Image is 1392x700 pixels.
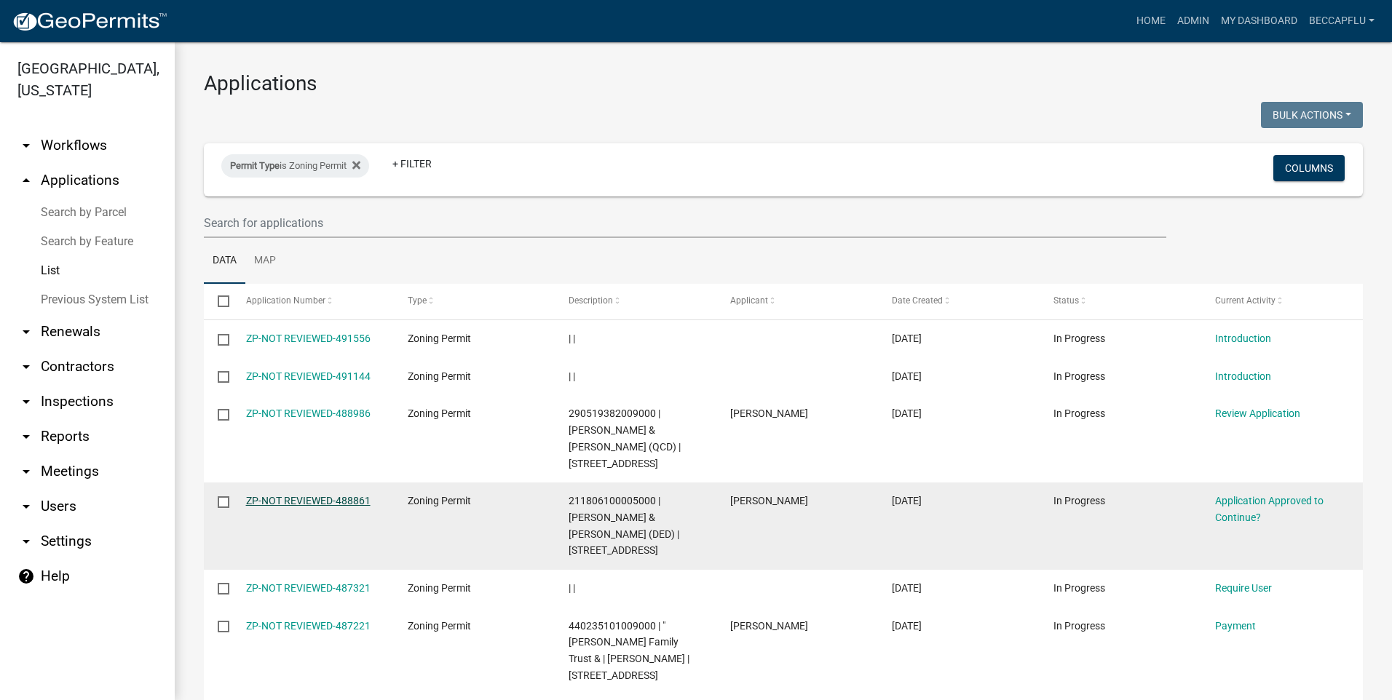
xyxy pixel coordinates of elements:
[1215,407,1300,419] a: Review Application
[878,284,1040,319] datatable-header-cell: Date Created
[408,407,471,419] span: Zoning Permit
[569,370,575,382] span: | |
[1201,284,1363,319] datatable-header-cell: Current Activity
[1053,582,1105,594] span: In Progress
[892,582,922,594] span: 10/02/2025
[1171,7,1215,35] a: Admin
[381,151,443,177] a: + Filter
[17,463,35,480] i: arrow_drop_down
[730,295,768,306] span: Applicant
[232,284,393,319] datatable-header-cell: Application Number
[17,358,35,375] i: arrow_drop_down
[1215,582,1272,594] a: Require User
[408,333,471,344] span: Zoning Permit
[1215,295,1276,306] span: Current Activity
[408,295,427,306] span: Type
[892,333,922,344] span: 10/13/2025
[1040,284,1201,319] datatable-header-cell: Status
[892,495,922,506] span: 10/06/2025
[230,160,280,171] span: Permit Type
[1053,295,1079,306] span: Status
[393,284,555,319] datatable-header-cell: Type
[246,495,371,506] a: ZP-NOT REVIEWED-488861
[1053,407,1105,419] span: In Progress
[204,238,245,285] a: Data
[204,284,232,319] datatable-header-cell: Select
[569,620,689,681] span: 440235101009000 | "Schroeder, Daniel R Family Trust & | Schroeder, J | 31408 BELLEVUE DR
[17,323,35,341] i: arrow_drop_down
[17,428,35,445] i: arrow_drop_down
[569,582,575,594] span: | |
[1131,7,1171,35] a: Home
[17,393,35,410] i: arrow_drop_down
[892,295,943,306] span: Date Created
[246,407,371,419] a: ZP-NOT REVIEWED-488986
[1215,620,1256,632] a: Payment
[246,370,371,382] a: ZP-NOT REVIEWED-491144
[1273,155,1345,181] button: Columns
[1215,495,1324,523] a: Application Approved to Continue?
[730,620,808,632] span: Dan
[1053,620,1105,632] span: In Progress
[569,333,575,344] span: | |
[1053,333,1105,344] span: In Progress
[246,582,371,594] a: ZP-NOT REVIEWED-487321
[892,620,922,632] span: 10/02/2025
[17,172,35,189] i: arrow_drop_up
[716,284,878,319] datatable-header-cell: Applicant
[17,568,35,585] i: help
[221,154,369,178] div: is Zoning Permit
[245,238,285,285] a: Map
[555,284,716,319] datatable-header-cell: Description
[569,495,679,556] span: 211806100005000 | Kurtz, Steven & Verna (DED) | 9202 200TH AVE
[17,137,35,154] i: arrow_drop_down
[246,295,325,306] span: Application Number
[204,208,1166,238] input: Search for applications
[204,71,1363,96] h3: Applications
[17,533,35,550] i: arrow_drop_down
[1053,495,1105,506] span: In Progress
[569,407,681,469] span: 290519382009000 | DeLoe, Andrew S & Shana R (QCD) | 24102 E CIRCLE DR
[1215,333,1271,344] a: Introduction
[17,498,35,515] i: arrow_drop_down
[1261,102,1363,128] button: Bulk Actions
[408,495,471,506] span: Zoning Permit
[246,333,371,344] a: ZP-NOT REVIEWED-491556
[246,620,371,632] a: ZP-NOT REVIEWED-487221
[730,495,808,506] span: Steve Kurtz
[408,620,471,632] span: Zoning Permit
[1053,370,1105,382] span: In Progress
[892,407,922,419] span: 10/07/2025
[408,582,471,594] span: Zoning Permit
[892,370,922,382] span: 10/10/2025
[1303,7,1380,35] a: BeccaPflu
[730,407,808,419] span: Andrew DeLoe
[1215,370,1271,382] a: Introduction
[1215,7,1303,35] a: My Dashboard
[408,370,471,382] span: Zoning Permit
[569,295,613,306] span: Description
